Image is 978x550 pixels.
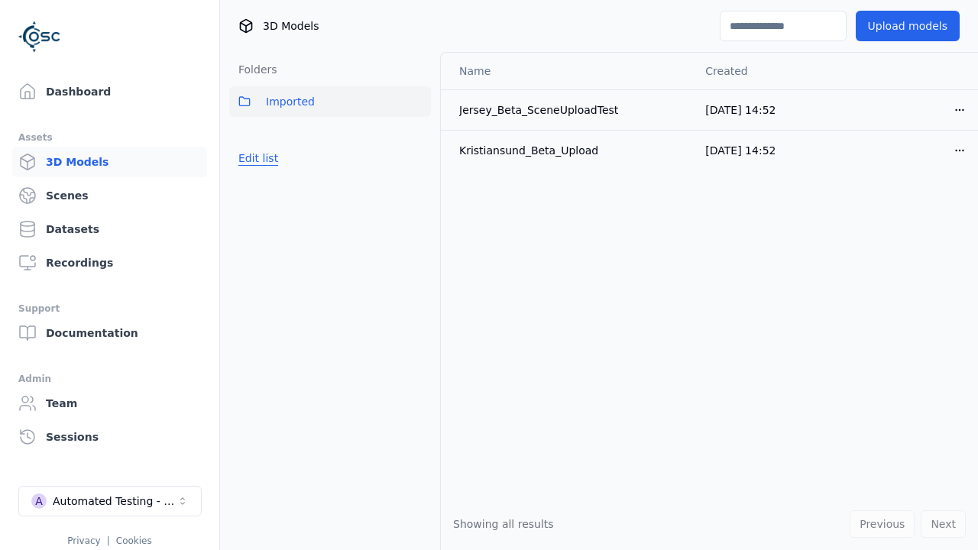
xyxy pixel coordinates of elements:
span: Imported [266,92,315,111]
a: Recordings [12,247,207,278]
span: | [107,535,110,546]
th: Created [693,53,836,89]
div: Automated Testing - Playwright [53,493,176,509]
button: Upload models [856,11,960,41]
a: Documentation [12,318,207,348]
div: Jersey_Beta_SceneUploadTest [459,102,681,118]
div: Kristiansund_Beta_Upload [459,143,681,158]
img: Logo [18,15,61,58]
button: Edit list [229,144,287,172]
a: Cookies [116,535,152,546]
button: Select a workspace [18,486,202,516]
span: [DATE] 14:52 [705,144,776,157]
div: Support [18,299,201,318]
th: Name [441,53,693,89]
a: Scenes [12,180,207,211]
div: Assets [18,128,201,147]
a: Datasets [12,214,207,244]
button: Imported [229,86,431,117]
span: Showing all results [453,518,554,530]
a: Dashboard [12,76,207,107]
h3: Folders [229,62,277,77]
div: A [31,493,47,509]
span: 3D Models [263,18,319,34]
a: Team [12,388,207,419]
div: Admin [18,370,201,388]
a: Privacy [67,535,100,546]
span: [DATE] 14:52 [705,104,776,116]
a: Sessions [12,422,207,452]
a: 3D Models [12,147,207,177]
